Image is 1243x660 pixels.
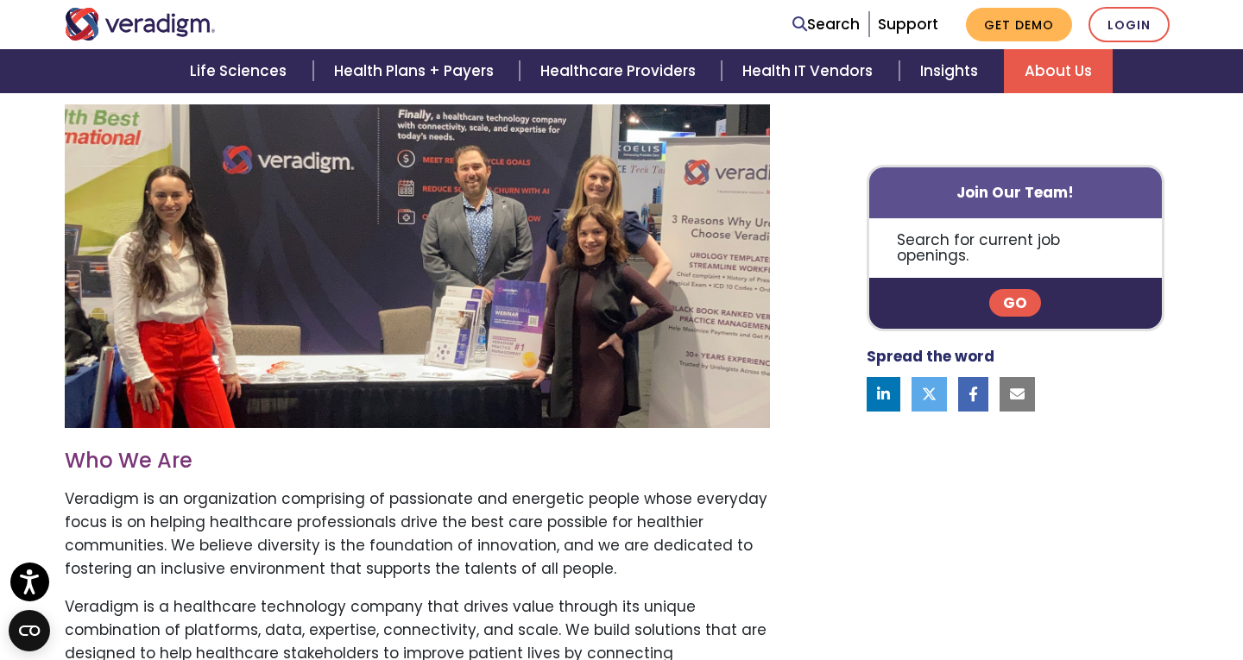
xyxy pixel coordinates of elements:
strong: Spread the word [867,347,994,368]
a: Insights [899,49,1004,93]
p: Veradigm is an organization comprising of passionate and energetic people whose everyday focus is... [65,487,770,581]
strong: Join Our Team! [956,182,1074,203]
p: Search for current job openings. [869,218,1162,278]
a: About Us [1004,49,1113,93]
a: Support [878,14,938,35]
a: Get Demo [966,8,1072,41]
a: Go [989,290,1041,317]
a: Life Sciences [169,49,312,93]
img: Veradigm logo [65,8,216,41]
h3: Who We Are [65,449,770,474]
a: Search [792,13,860,36]
a: Login [1088,7,1170,42]
a: Healthcare Providers [520,49,722,93]
button: Open CMP widget [9,610,50,651]
a: Health Plans + Payers [313,49,520,93]
a: Health IT Vendors [722,49,899,93]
